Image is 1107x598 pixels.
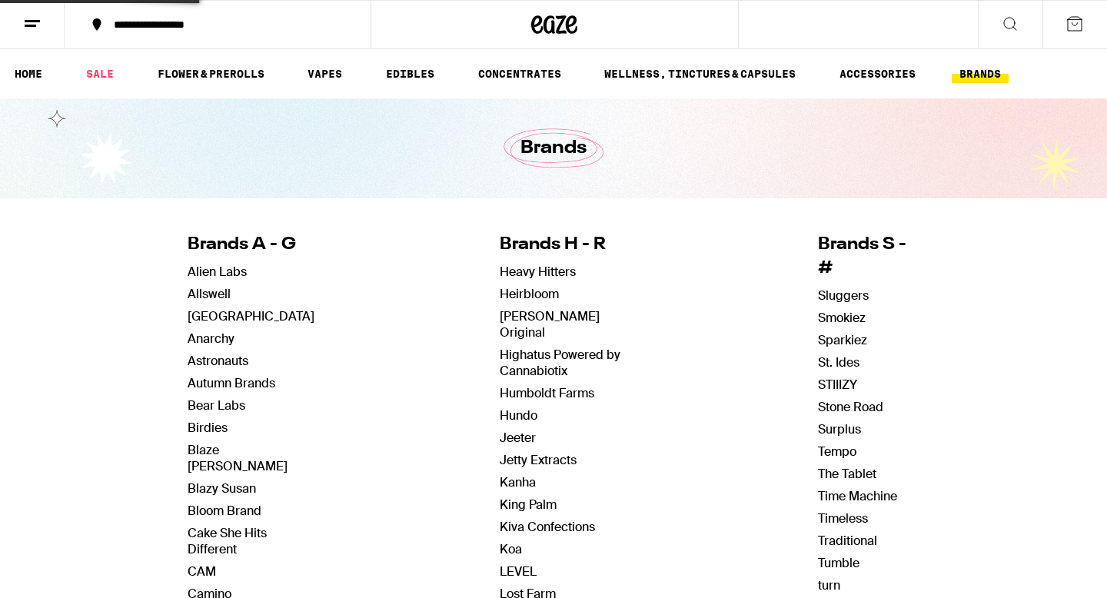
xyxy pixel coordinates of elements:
a: CAM [188,563,216,580]
a: Blaze [PERSON_NAME] [188,442,288,474]
a: VAPES [300,65,350,83]
a: [PERSON_NAME] Original [500,308,600,341]
a: The Tablet [818,466,876,482]
a: EDIBLES [378,65,442,83]
a: Smokiez [818,310,866,326]
a: CONCENTRATES [470,65,569,83]
a: Bear Labs [188,397,245,414]
a: Allswell [188,286,231,302]
a: Astronauts [188,353,248,369]
a: FLOWER & PREROLLS [150,65,272,83]
a: Traditional [818,533,877,549]
a: Tumble [818,555,859,571]
a: Sluggers [818,287,869,304]
h4: Brands S - # [818,233,919,281]
a: Timeless [818,510,868,527]
a: turn [818,577,840,593]
a: SALE [78,65,121,83]
a: Autumn Brands [188,375,275,391]
a: Kiva Confections [500,519,595,535]
a: Surplus [818,421,861,437]
a: Humboldt Farms [500,385,594,401]
a: Anarchy [188,331,234,347]
h1: Brands [520,135,587,161]
a: Birdies [188,420,228,436]
h4: Brands H - R [500,233,633,257]
a: Cake She Hits Different [188,525,267,557]
a: Blazy Susan [188,480,256,497]
a: Highatus Powered by Cannabiotix [500,347,620,379]
a: Jeeter [500,430,536,446]
a: Tempo [818,444,856,460]
a: Time Machine [818,488,897,504]
a: Heavy Hitters [500,264,576,280]
span: Hi. Need any help? [9,11,111,23]
a: Stone Road [818,399,883,415]
a: [GEOGRAPHIC_DATA] [188,308,314,324]
a: WELLNESS, TINCTURES & CAPSULES [597,65,803,83]
a: ACCESSORIES [832,65,923,83]
a: Koa [500,541,522,557]
a: Alien Labs [188,264,247,280]
a: Hundo [500,407,537,424]
a: BRANDS [952,65,1009,83]
a: Kanha [500,474,536,490]
a: St. Ides [818,354,859,370]
a: Bloom Brand [188,503,261,519]
a: Jetty Extracts [500,452,577,468]
h4: Brands A - G [188,233,314,257]
a: STIIIZY [818,377,857,393]
a: HOME [7,65,50,83]
a: King Palm [500,497,557,513]
a: Sparkiez [818,332,867,348]
a: Heirbloom [500,286,559,302]
a: LEVEL [500,563,537,580]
